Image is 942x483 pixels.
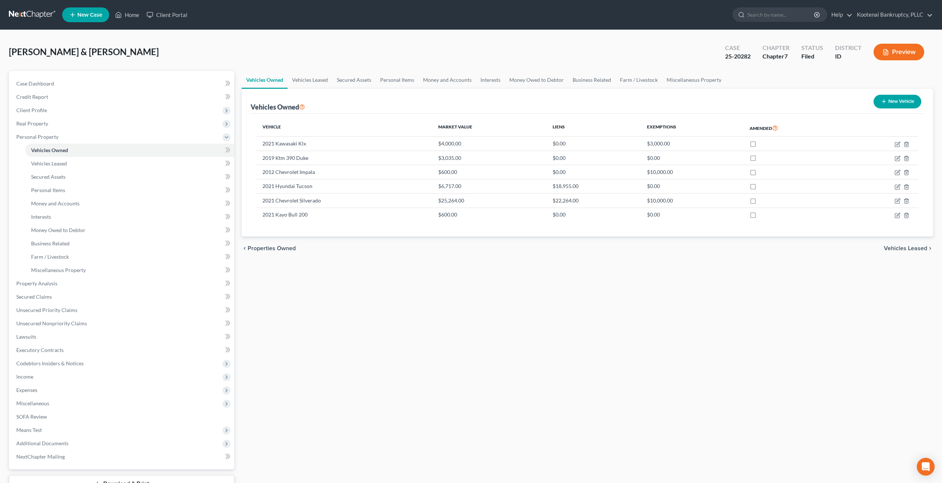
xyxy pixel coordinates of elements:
td: $4,000.00 [432,137,547,151]
td: $0.00 [641,208,744,222]
th: Vehicle [257,120,432,137]
td: $0.00 [547,151,641,165]
a: NextChapter Mailing [10,450,234,463]
a: Case Dashboard [10,77,234,90]
td: $22,264.00 [547,194,641,208]
td: $25,264.00 [432,194,547,208]
td: 2021 Hyundai Tucson [257,179,432,193]
button: Vehicles Leased chevron_right [884,245,933,251]
span: Credit Report [16,94,48,100]
td: 2012 Chevrolet Impala [257,165,432,179]
div: District [835,44,862,52]
span: Property Analysis [16,280,57,286]
span: Vehicles Leased [31,160,67,167]
a: Personal Items [376,71,419,89]
i: chevron_right [927,245,933,251]
span: Secured Assets [31,174,66,180]
div: Status [801,44,823,52]
div: 25-20282 [725,52,751,61]
input: Search by name... [747,8,815,21]
a: Money Owed to Debtor [25,224,234,237]
a: Miscellaneous Property [25,264,234,277]
a: Kootenai Bankruptcy, PLLC [853,8,933,21]
a: Money and Accounts [419,71,476,89]
a: Unsecured Priority Claims [10,303,234,317]
button: Preview [874,44,924,60]
a: Vehicles Leased [25,157,234,170]
a: Help [828,8,852,21]
span: Expenses [16,387,37,393]
div: Open Intercom Messenger [917,458,935,476]
td: $600.00 [432,165,547,179]
div: Case [725,44,751,52]
button: New Vehicle [874,95,921,108]
td: $10,000.00 [641,194,744,208]
a: Money Owed to Debtor [505,71,568,89]
span: Case Dashboard [16,80,54,87]
span: Money Owed to Debtor [31,227,86,233]
span: Money and Accounts [31,200,80,207]
span: Personal Property [16,134,58,140]
span: Farm / Livestock [31,254,69,260]
a: Secured Assets [332,71,376,89]
span: Business Related [31,240,70,246]
div: Vehicles Owned [251,103,305,111]
span: New Case [77,12,102,18]
span: Codebtors Insiders & Notices [16,360,84,366]
span: Miscellaneous Property [31,267,86,273]
a: Secured Claims [10,290,234,303]
span: Lawsuits [16,333,36,340]
a: Vehicles Owned [25,144,234,157]
a: Executory Contracts [10,343,234,357]
td: $3,035.00 [432,151,547,165]
td: $0.00 [641,179,744,193]
a: Farm / Livestock [616,71,662,89]
a: Unsecured Nonpriority Claims [10,317,234,330]
span: SOFA Review [16,413,47,420]
div: Chapter [762,52,790,61]
a: Vehicles Leased [288,71,332,89]
a: Home [111,8,143,21]
a: Money and Accounts [25,197,234,210]
span: Personal Items [31,187,65,193]
a: Interests [25,210,234,224]
span: 7 [784,53,788,60]
a: SOFA Review [10,410,234,423]
td: $0.00 [547,165,641,179]
a: Farm / Livestock [25,250,234,264]
a: Secured Assets [25,170,234,184]
td: $0.00 [547,208,641,222]
a: Personal Items [25,184,234,197]
a: Vehicles Owned [242,71,288,89]
a: Lawsuits [10,330,234,343]
th: Market Value [432,120,547,137]
span: Interests [31,214,51,220]
span: Unsecured Priority Claims [16,307,77,313]
td: 2019 Ktm 390 Duke [257,151,432,165]
i: chevron_left [242,245,248,251]
td: $600.00 [432,208,547,222]
span: Executory Contracts [16,347,64,353]
td: $3,000.00 [641,137,744,151]
div: ID [835,52,862,61]
a: Property Analysis [10,277,234,290]
a: Business Related [25,237,234,250]
a: Interests [476,71,505,89]
span: Vehicles Leased [884,245,927,251]
div: Chapter [762,44,790,52]
span: Additional Documents [16,440,68,446]
td: $10,000.00 [641,165,744,179]
span: Miscellaneous [16,400,49,406]
th: Liens [547,120,641,137]
span: Client Profile [16,107,47,113]
span: Real Property [16,120,48,127]
td: 2021 Kawasaki Klx [257,137,432,151]
td: $18,955.00 [547,179,641,193]
td: $0.00 [547,137,641,151]
td: 2021 Kayo Bull 200 [257,208,432,222]
a: Miscellaneous Property [662,71,726,89]
span: [PERSON_NAME] & [PERSON_NAME] [9,46,159,57]
th: Exemptions [641,120,744,137]
span: Income [16,373,33,380]
a: Client Portal [143,8,191,21]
